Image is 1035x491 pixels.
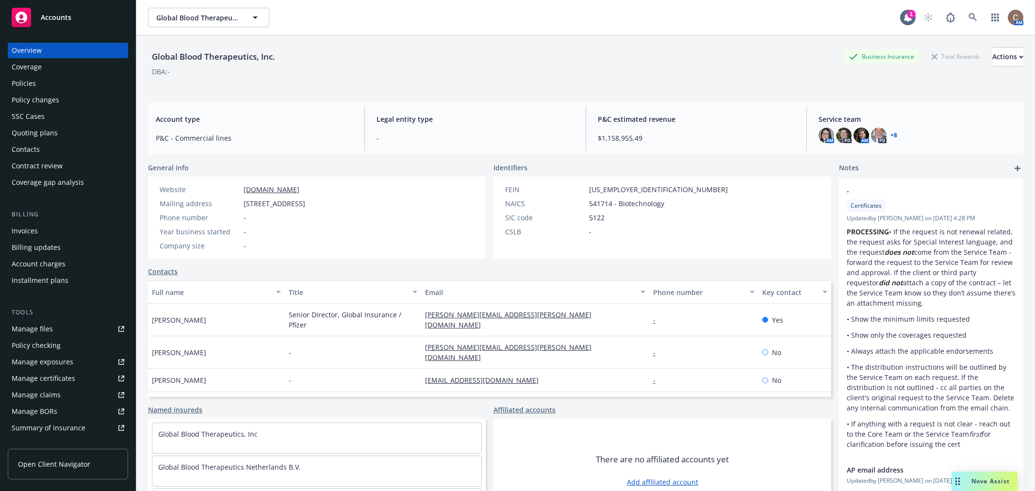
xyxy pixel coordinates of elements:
[160,227,240,237] div: Year business started
[152,315,206,325] span: [PERSON_NAME]
[160,184,240,195] div: Website
[589,184,728,195] span: [US_EMPLOYER_IDENTIFICATION_NUMBER]
[8,210,128,219] div: Billing
[12,338,61,353] div: Policy checking
[12,158,63,174] div: Contract review
[8,354,128,370] span: Manage exposures
[819,128,834,143] img: photo
[18,459,90,469] span: Open Client Navigator
[12,354,73,370] div: Manage exposures
[148,280,285,304] button: Full name
[839,163,859,174] span: Notes
[12,76,36,91] div: Policies
[653,315,663,325] a: -
[41,14,71,21] span: Accounts
[847,214,1016,223] span: Updated by [PERSON_NAME] on [DATE] 4:28 PM
[8,4,128,31] a: Accounts
[8,125,128,141] a: Quoting plans
[907,10,916,18] div: 1
[12,404,57,419] div: Manage BORs
[847,346,1016,356] p: • Always attach the applicable endorsements
[589,213,605,223] span: 5122
[653,287,744,297] div: Phone number
[377,133,574,143] span: -
[505,198,585,209] div: NAICS
[649,280,758,304] button: Phone number
[847,330,1016,340] p: • Show only the coverages requested
[992,47,1023,66] button: Actions
[8,404,128,419] a: Manage BORs
[148,163,189,173] span: General info
[772,347,781,358] span: No
[598,133,795,143] span: $1,158,955.49
[1012,163,1023,174] a: add
[12,175,84,190] div: Coverage gap analysis
[589,198,664,209] span: 541714 - Biotechnology
[12,92,59,108] div: Policy changes
[244,198,305,209] span: [STREET_ADDRESS]
[919,8,938,27] a: Start snowing
[289,347,291,358] span: -
[152,375,206,385] span: [PERSON_NAME]
[152,287,270,297] div: Full name
[819,114,1016,124] span: Service team
[505,227,585,237] div: CSLB
[425,310,591,329] a: [PERSON_NAME][EMAIL_ADDRESS][PERSON_NAME][DOMAIN_NAME]
[8,321,128,337] a: Manage files
[493,163,527,173] span: Identifiers
[8,109,128,124] a: SSC Cases
[12,223,38,239] div: Invoices
[8,43,128,58] a: Overview
[244,241,246,251] span: -
[12,142,40,157] div: Contacts
[289,375,291,385] span: -
[244,213,246,223] span: -
[12,109,45,124] div: SSC Cases
[8,240,128,255] a: Billing updates
[152,66,170,77] div: DBA: -
[12,273,68,288] div: Installment plans
[148,8,269,27] button: Global Blood Therapeutics, Inc.
[12,371,75,386] div: Manage certificates
[844,50,919,63] div: Business Insurance
[8,256,128,272] a: Account charges
[244,185,299,194] a: [DOMAIN_NAME]
[847,314,1016,324] p: • Show the minimum limits requested
[879,278,903,287] em: did not
[148,266,178,277] a: Contacts
[12,387,61,403] div: Manage claims
[12,59,42,75] div: Coverage
[8,308,128,317] div: Tools
[762,287,817,297] div: Key contact
[839,178,1023,457] div: -CertificatesUpdatedby [PERSON_NAME] on [DATE] 4:28 PMPROCESSING• If the request is not renewal r...
[8,158,128,174] a: Contract review
[847,227,889,236] strong: PROCESSING
[156,114,353,124] span: Account type
[963,8,983,27] a: Search
[1008,10,1023,25] img: photo
[289,310,418,330] span: Senior Director, Global Insurance / Pfizer
[160,198,240,209] div: Mailing address
[847,419,1016,449] p: • If anything with a request is not clear - reach out to the Core Team or the Service Team for cl...
[156,13,240,23] span: Global Blood Therapeutics, Inc.
[421,280,649,304] button: Email
[952,472,1018,491] button: Nova Assist
[148,405,202,415] a: Named insureds
[493,405,556,415] a: Affiliated accounts
[377,114,574,124] span: Legal entity type
[847,362,1016,413] p: • The distribution instructions will be outlined by the Service Team on each request. If the dist...
[12,43,42,58] div: Overview
[8,420,128,436] a: Summary of insurance
[847,227,1016,308] p: • If the request is not renewal related, the request asks for Special Interest language, and the ...
[653,376,663,385] a: -
[505,213,585,223] div: SIC code
[8,338,128,353] a: Policy checking
[8,371,128,386] a: Manage certificates
[890,132,897,138] a: +8
[847,465,990,475] span: AP email address
[847,476,1016,485] span: Updated by [PERSON_NAME] on [DATE] 4:33 PM
[971,477,1010,485] span: Nova Assist
[885,247,914,257] em: does not
[836,128,852,143] img: photo
[941,8,960,27] a: Report a Bug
